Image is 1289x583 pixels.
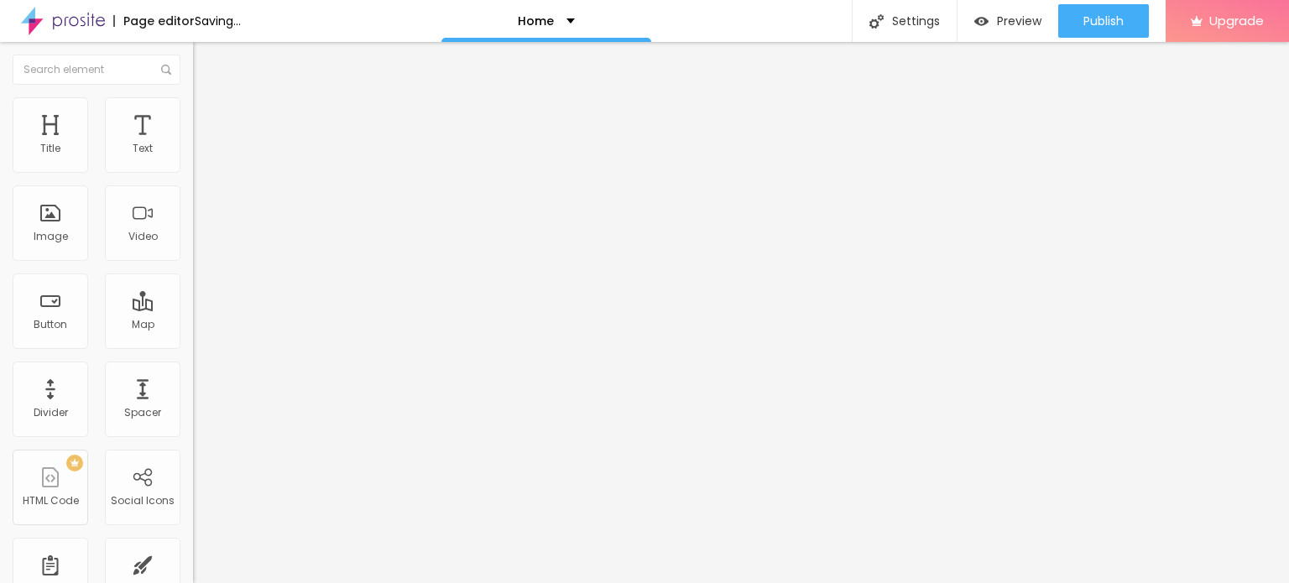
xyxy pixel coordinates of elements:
[193,42,1289,583] iframe: Editor
[1083,14,1124,28] span: Publish
[34,319,67,331] div: Button
[1058,4,1149,38] button: Publish
[124,407,161,419] div: Spacer
[958,4,1058,38] button: Preview
[132,319,154,331] div: Map
[34,407,68,419] div: Divider
[1209,13,1264,28] span: Upgrade
[161,65,171,75] img: Icone
[13,55,180,85] input: Search element
[34,231,68,242] div: Image
[997,14,1041,28] span: Preview
[195,15,241,27] div: Saving...
[133,143,153,154] div: Text
[23,495,79,507] div: HTML Code
[974,14,989,29] img: view-1.svg
[113,15,195,27] div: Page editor
[40,143,60,154] div: Title
[869,14,884,29] img: Icone
[128,231,158,242] div: Video
[518,15,554,27] p: Home
[111,495,175,507] div: Social Icons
